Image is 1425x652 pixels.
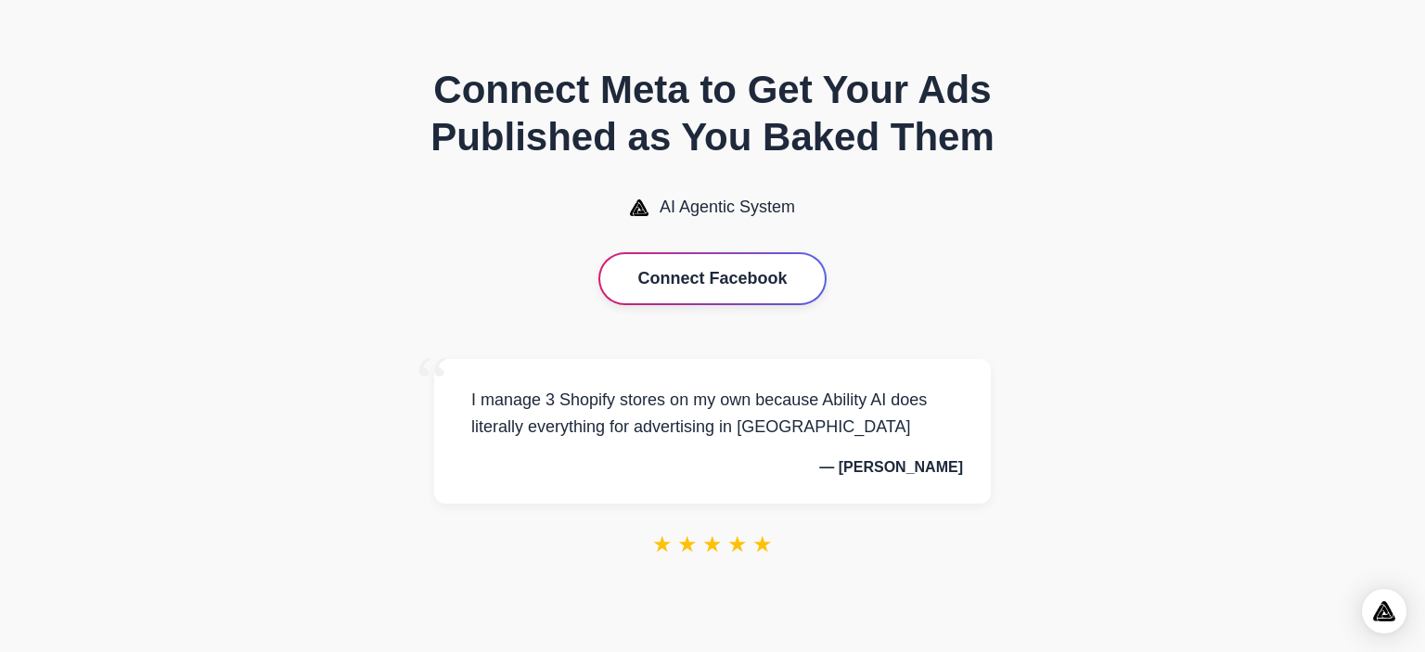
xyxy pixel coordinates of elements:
p: I manage 3 Shopify stores on my own because Ability AI does literally everything for advertising ... [462,387,963,441]
div: Open Intercom Messenger [1362,589,1406,633]
span: AI Agentic System [660,198,795,217]
span: ★ [702,531,723,557]
span: ★ [677,531,698,557]
span: “ [416,340,449,425]
span: ★ [652,531,673,557]
span: ★ [752,531,773,557]
h1: Connect Meta to Get Your Ads Published as You Baked Them [360,67,1065,160]
img: AI Agentic System Logo [630,199,648,216]
span: ★ [727,531,748,557]
p: — [PERSON_NAME] [462,459,963,476]
button: Connect Facebook [600,254,824,303]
